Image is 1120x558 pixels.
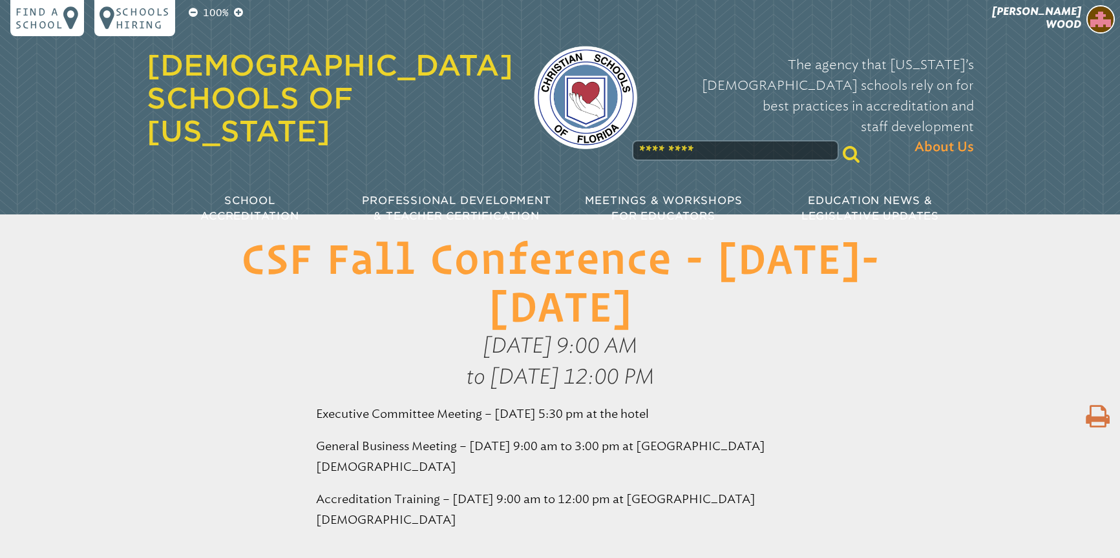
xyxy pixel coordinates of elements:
[316,489,805,530] p: Accreditation Training – [DATE] 9:00 am to 12:00 pm at [GEOGRAPHIC_DATA][DEMOGRAPHIC_DATA]
[801,194,939,222] span: Education News & Legislative Updates
[658,54,974,158] p: The agency that [US_STATE]’s [DEMOGRAPHIC_DATA] schools rely on for best practices in accreditati...
[1086,5,1115,34] img: 035c994a56f060e323eba3a0241c32a0
[534,46,637,149] img: csf-logo-web-colors.png
[200,194,299,222] span: School Accreditation
[585,194,743,222] span: Meetings & Workshops for Educators
[228,235,893,330] h1: CSF Fall Conference - [DATE]-[DATE]
[362,194,551,222] span: Professional Development & Teacher Certification
[116,5,170,31] p: Schools Hiring
[992,5,1081,30] span: [PERSON_NAME] Wood
[316,436,805,477] p: General Business Meeting – [DATE] 9:00 am to 3:00 pm at [GEOGRAPHIC_DATA][DEMOGRAPHIC_DATA]
[16,5,63,31] p: Find a school
[200,5,231,21] p: 100%
[147,48,513,148] a: [DEMOGRAPHIC_DATA] Schools of [US_STATE]
[316,404,805,424] p: Executive Committee Meeting – [DATE] 5:30 pm at the hotel
[914,137,974,158] span: About Us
